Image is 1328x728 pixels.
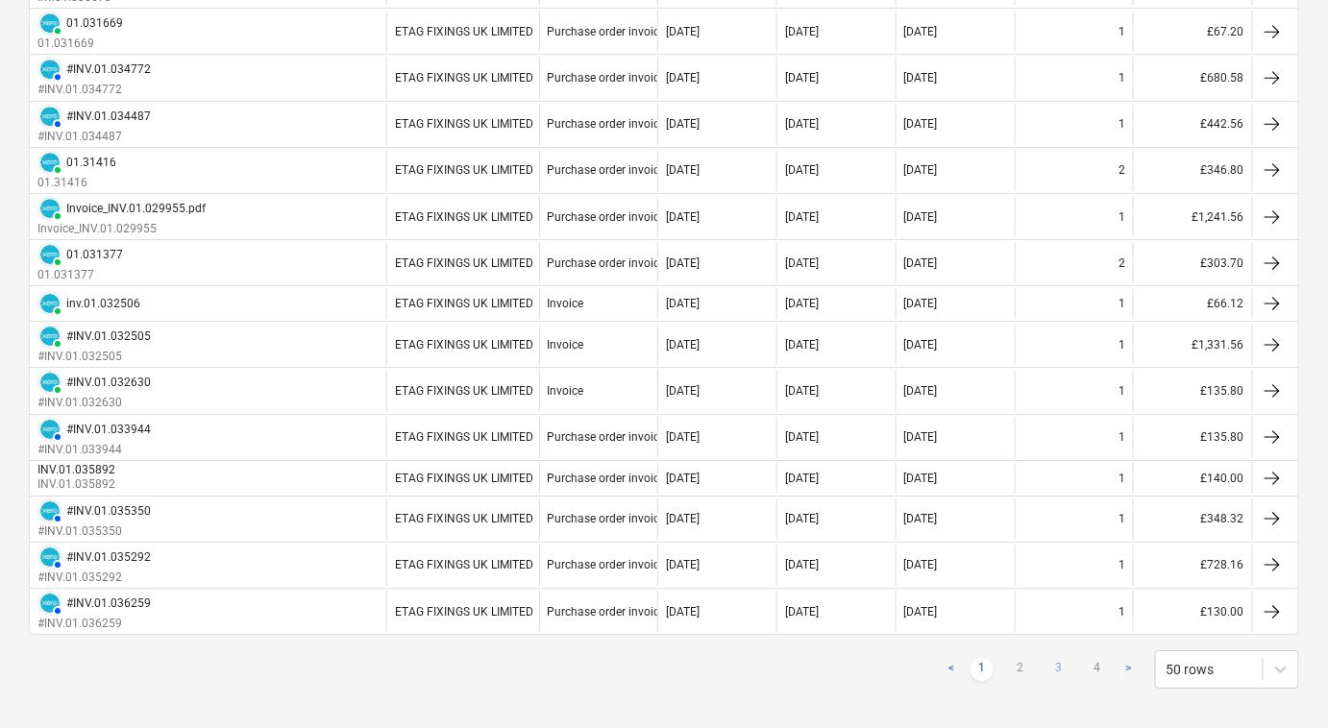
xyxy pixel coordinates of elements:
div: Purchase order invoice [548,210,666,224]
div: [DATE] [666,384,700,398]
div: £130.00 [1133,591,1252,632]
img: xero.svg [40,60,60,79]
div: ETAG FIXINGS UK LIMITED [395,384,533,398]
div: Invoice has been synced with Xero and its status is currently PAID [37,370,62,395]
div: Invoice [548,338,584,352]
div: [DATE] [785,210,819,224]
div: [DATE] [785,71,819,85]
div: [DATE] [904,117,938,131]
img: xero.svg [40,501,60,521]
div: £1,331.56 [1133,324,1252,365]
div: [DATE] [904,430,938,444]
div: Purchase order invoice [548,71,666,85]
div: ETAG FIXINGS UK LIMITED [395,338,533,352]
div: 1 [1119,605,1125,619]
div: 1 [1119,210,1125,224]
div: £680.58 [1133,57,1252,98]
img: xero.svg [40,327,60,346]
div: 1 [1119,472,1125,485]
div: [DATE] [785,430,819,444]
div: 1 [1119,430,1125,444]
p: #INV.01.034772 [37,82,151,98]
div: £66.12 [1133,288,1252,319]
div: [DATE] [904,71,938,85]
div: 1 [1119,512,1125,525]
div: [DATE] [904,210,938,224]
div: [DATE] [666,558,700,571]
div: ETAG FIXINGS UK LIMITED [395,71,533,85]
div: [DATE] [785,297,819,310]
img: xero.svg [40,153,60,172]
div: Invoice has been synced with Xero and its status is currently AUTHORISED [37,417,62,442]
div: [DATE] [666,472,700,485]
div: [DATE] [785,256,819,270]
div: #INV.01.033944 [66,423,151,436]
div: ETAG FIXINGS UK LIMITED [395,472,533,485]
div: 1 [1119,71,1125,85]
div: Invoice has been synced with Xero and its status is currently AUTHORISED [37,498,62,523]
img: xero.svg [40,420,60,439]
div: #INV.01.035350 [66,504,151,518]
div: Purchase order invoice [548,117,666,131]
div: Chat Widget [1232,636,1328,728]
img: xero.svg [40,107,60,126]
div: 1 [1119,384,1125,398]
div: [DATE] [785,512,819,525]
div: [DATE] [666,338,700,352]
p: 01.31416 [37,175,116,191]
p: #INV.01.032630 [37,395,151,411]
div: Purchase order invoice [548,605,666,619]
div: 1 [1119,297,1125,310]
div: [DATE] [785,605,819,619]
div: 1 [1119,25,1125,38]
div: ETAG FIXINGS UK LIMITED [395,430,533,444]
div: £67.20 [1133,11,1252,52]
div: [DATE] [666,163,700,177]
div: 2 [1119,163,1125,177]
div: Purchase order invoice [548,163,666,177]
div: [DATE] [785,472,819,485]
div: #INV.01.032630 [66,376,151,389]
a: Page 4 [1086,658,1109,681]
div: ETAG FIXINGS UK LIMITED [395,297,533,310]
div: Invoice has been synced with Xero and its status is currently PAID [37,11,62,36]
p: #INV.01.033944 [37,442,151,458]
a: Page 1 is your current page [971,658,994,681]
div: Invoice has been synced with Xero and its status is currently PAID [37,324,62,349]
p: INV.01.035892 [37,476,119,493]
div: [DATE] [785,558,819,571]
div: [DATE] [904,163,938,177]
div: Purchase order invoice [548,512,666,525]
a: Page 2 [1009,658,1032,681]
div: [DATE] [904,558,938,571]
div: [DATE] [666,117,700,131]
div: [DATE] [666,297,700,310]
div: 1 [1119,338,1125,352]
div: Invoice_INV.01.029955.pdf [66,202,206,215]
div: [DATE] [904,25,938,38]
div: [DATE] [666,210,700,224]
div: Purchase order invoice [548,472,666,485]
div: #INV.01.032505 [66,329,151,343]
div: £442.56 [1133,104,1252,145]
div: ETAG FIXINGS UK LIMITED [395,512,533,525]
div: 1 [1119,117,1125,131]
div: [DATE] [904,256,938,270]
div: INV.01.035892 [37,463,115,476]
p: Invoice_INV.01.029955 [37,221,206,237]
div: [DATE] [785,338,819,352]
p: #INV.01.035292 [37,570,151,586]
div: £348.32 [1133,498,1252,540]
div: [DATE] [666,25,700,38]
img: xero.svg [40,245,60,264]
div: [DATE] [666,430,700,444]
div: Purchase order invoice [548,25,666,38]
div: Purchase order invoice [548,558,666,571]
div: Invoice [548,384,584,398]
div: 01.31416 [66,156,116,169]
div: 2 [1119,256,1125,270]
div: ETAG FIXINGS UK LIMITED [395,210,533,224]
div: ETAG FIXINGS UK LIMITED [395,117,533,131]
div: £728.16 [1133,545,1252,586]
div: Purchase order invoice [548,430,666,444]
